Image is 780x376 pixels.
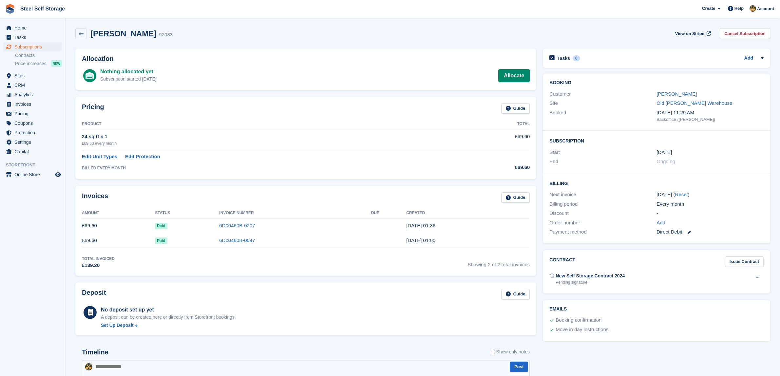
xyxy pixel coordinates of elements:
div: [DATE] 11:29 AM [656,109,764,117]
div: - [656,210,764,217]
span: Online Store [14,170,54,179]
a: menu [3,23,62,32]
span: View on Stripe [675,30,704,37]
button: Post [510,362,528,372]
span: Showing 2 of 2 total invoices [467,256,530,269]
div: Billing period [549,200,656,208]
span: Storefront [6,162,65,168]
div: End [549,158,656,165]
a: menu [3,42,62,51]
img: stora-icon-8386f47178a22dfd0bd8f6a31ec36ba5ce8667c1dd55bd0f319d3a0aa187defe.svg [5,4,15,14]
a: menu [3,71,62,80]
a: Guide [501,289,530,300]
div: Every month [656,200,764,208]
td: £69.60 [458,129,530,150]
a: Set Up Deposit [101,322,236,329]
div: Payment method [549,228,656,236]
a: menu [3,100,62,109]
a: Edit Unit Types [82,153,117,160]
div: BILLED EVERY MONTH [82,165,458,171]
a: menu [3,109,62,118]
img: James Steel [750,5,756,12]
span: Tasks [14,33,54,42]
td: £69.60 [82,233,155,248]
span: Sites [14,71,54,80]
div: Total Invoiced [82,256,115,262]
a: Price increases NEW [15,60,62,67]
a: menu [3,90,62,99]
div: Move in day instructions [556,326,608,334]
div: Discount [549,210,656,217]
th: Product [82,119,458,129]
div: £139.20 [82,262,115,269]
th: Status [155,208,219,218]
a: View on Stripe [673,28,712,39]
h2: Booking [549,80,764,85]
a: menu [3,33,62,42]
div: Start [549,149,656,156]
span: Home [14,23,54,32]
div: Next invoice [549,191,656,198]
div: £69.60 every month [82,141,458,146]
div: 24 sq ft × 1 [82,133,458,141]
span: Ongoing [656,159,675,164]
div: Backoffice ([PERSON_NAME]) [656,116,764,123]
div: Booked [549,109,656,123]
a: menu [3,128,62,137]
time: 2025-07-01 00:00:33 UTC [406,237,435,243]
a: menu [3,119,62,128]
th: Amount [82,208,155,218]
th: Invoice Number [219,208,371,218]
h2: Emails [549,307,764,312]
span: Subscriptions [14,42,54,51]
a: Preview store [54,171,62,179]
div: Customer [549,90,656,98]
div: New Self Storage Contract 2024 [556,273,625,279]
div: NEW [51,60,62,67]
span: Create [702,5,715,12]
span: Invoices [14,100,54,109]
h2: Subscription [549,137,764,144]
p: A deposit can be created here or directly from Storefront bookings. [101,314,236,321]
a: menu [3,138,62,147]
h2: Contract [549,256,575,267]
span: Coupons [14,119,54,128]
th: Created [406,208,530,218]
label: Show only notes [491,348,530,355]
a: Add [656,219,665,227]
span: Analytics [14,90,54,99]
time: 2025-07-01 00:00:00 UTC [656,149,672,156]
h2: Deposit [82,289,106,300]
h2: [PERSON_NAME] [90,29,156,38]
h2: Pricing [82,103,104,114]
div: Direct Debit [656,228,764,236]
div: 92083 [159,31,173,39]
span: Pricing [14,109,54,118]
th: Due [371,208,406,218]
a: Add [744,55,753,62]
a: Contracts [15,52,62,59]
a: Guide [501,192,530,203]
div: Set Up Deposit [101,322,134,329]
a: [PERSON_NAME] [656,91,697,97]
h2: Billing [549,180,764,186]
div: No deposit set up yet [101,306,236,314]
div: Subscription started [DATE] [100,76,157,83]
div: £69.60 [458,164,530,171]
div: Pending signature [556,279,625,285]
td: £69.60 [82,218,155,233]
h2: Tasks [557,55,570,61]
a: Edit Protection [125,153,160,160]
span: Paid [155,223,167,229]
span: Help [734,5,744,12]
input: Show only notes [491,348,495,355]
a: menu [3,81,62,90]
div: Nothing allocated yet [100,68,157,76]
a: menu [3,147,62,156]
a: Steel Self Storage [18,3,67,14]
h2: Allocation [82,55,530,63]
h2: Invoices [82,192,108,203]
a: Reset [675,192,688,197]
div: Booking confirmation [556,316,601,324]
a: 6D00460B-0047 [219,237,255,243]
